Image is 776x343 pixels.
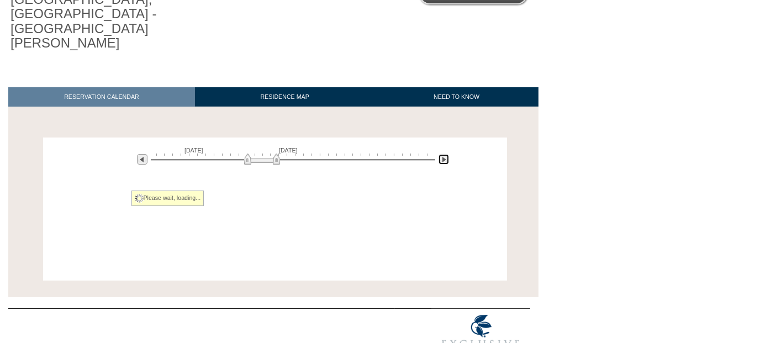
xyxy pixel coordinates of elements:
[131,191,204,206] div: Please wait, loading...
[374,87,539,107] a: NEED TO KNOW
[439,154,449,165] img: Next
[8,87,195,107] a: RESERVATION CALENDAR
[135,194,144,203] img: spinner2.gif
[184,147,203,154] span: [DATE]
[137,154,147,165] img: Previous
[195,87,375,107] a: RESIDENCE MAP
[279,147,298,154] span: [DATE]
